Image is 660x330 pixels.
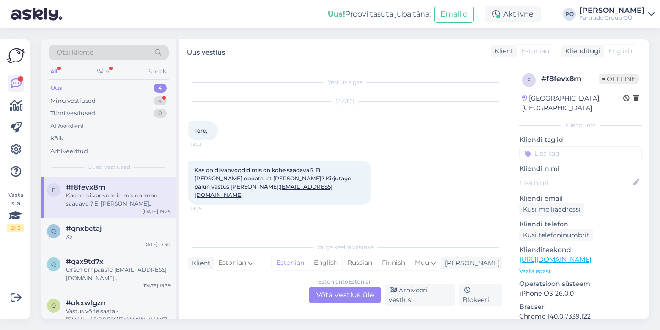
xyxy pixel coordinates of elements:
[491,46,513,56] div: Klient
[188,243,502,252] div: Valige keel ja vastake
[459,284,502,306] div: Blokeeri
[7,191,24,232] div: Vaata siia
[50,134,64,143] div: Kõik
[519,255,591,263] a: [URL][DOMAIN_NAME]
[519,289,642,298] p: iPhone OS 26.0.0
[328,10,345,18] b: Uus!
[522,94,623,113] div: [GEOGRAPHIC_DATA], [GEOGRAPHIC_DATA]
[88,163,130,171] span: Uued vestlused
[50,96,96,106] div: Minu vestlused
[485,6,541,22] div: Aktiivne
[563,8,576,21] div: PO
[142,241,170,248] div: [DATE] 17:30
[441,258,500,268] div: [PERSON_NAME]
[541,73,599,84] div: # f8fevx8m
[519,302,642,312] p: Brauser
[51,228,56,235] span: q
[143,208,170,215] div: [DATE] 19:25
[519,229,593,241] div: Küsi telefoninumbrit
[50,84,62,93] div: Uus
[50,147,88,156] div: Arhiveeritud
[519,194,642,203] p: Kliendi email
[519,164,642,173] p: Kliendi nimi
[49,66,59,78] div: All
[50,122,84,131] div: AI Assistent
[66,191,170,208] div: Kas on diivanvoodid mis on kohe saadaval? Ei [PERSON_NAME] oodata, et [PERSON_NAME]? Kirjutage pa...
[318,278,373,286] div: Estonian to Estonian
[519,312,642,321] p: Chrome 140.0.7339.122
[608,46,632,56] span: English
[218,258,246,268] span: Estonian
[521,46,549,56] span: Estonian
[66,266,170,282] div: Ответ отправьте [EMAIL_ADDRESS][DOMAIN_NAME]. [GEOGRAPHIC_DATA]
[57,48,93,57] span: Otsi kliente
[519,146,642,160] input: Lisa tag
[309,256,342,270] div: English
[51,261,56,268] span: q
[50,109,95,118] div: Tiimi vestlused
[188,78,502,86] div: Vestlus algas
[191,205,225,212] span: 19:25
[599,74,639,84] span: Offline
[272,256,309,270] div: Estonian
[66,299,105,307] span: #okxwlgzn
[328,9,431,20] div: Proovi tasuta juba täna:
[415,258,429,267] span: Muu
[579,7,654,22] a: [PERSON_NAME]Fartrade Group OÜ
[342,256,377,270] div: Russian
[519,135,642,145] p: Kliendi tag'id
[377,256,410,270] div: Finnish
[95,66,111,78] div: Web
[7,47,25,64] img: Askly Logo
[51,302,56,309] span: o
[143,282,170,289] div: [DATE] 19:39
[66,224,102,233] span: #qnxbctaj
[52,186,55,193] span: f
[579,14,644,22] div: Fartrade Group OÜ
[66,183,105,191] span: #f8fevx8m
[519,203,584,216] div: Küsi meiliaadressi
[187,45,225,57] label: Uus vestlus
[66,257,104,266] span: #qax9td7x
[146,66,169,78] div: Socials
[191,141,225,148] span: 19:23
[188,97,502,106] div: [DATE]
[188,258,210,268] div: Klient
[66,307,170,324] div: Vastus võite saata - [EMAIL_ADDRESS][DOMAIN_NAME]
[519,121,642,129] div: Kliendi info
[66,233,170,241] div: Xx
[194,127,207,134] span: Tere,
[154,84,167,93] div: 4
[519,279,642,289] p: Operatsioonisüsteem
[7,224,24,232] div: 2 / 3
[309,287,381,303] div: Võta vestlus üle
[527,77,531,84] span: f
[154,96,167,106] div: 4
[519,245,642,255] p: Klienditeekond
[194,167,352,198] span: Kas on diivanvoodid mis on kohe saadaval? Ei [PERSON_NAME] oodata, et [PERSON_NAME]? Kirjutage pa...
[519,219,642,229] p: Kliendi telefon
[520,178,631,188] input: Lisa nimi
[561,46,600,56] div: Klienditugi
[434,6,474,23] button: Emailid
[579,7,644,14] div: [PERSON_NAME]
[385,284,455,306] div: Arhiveeri vestlus
[154,109,167,118] div: 0
[519,267,642,275] p: Vaata edasi ...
